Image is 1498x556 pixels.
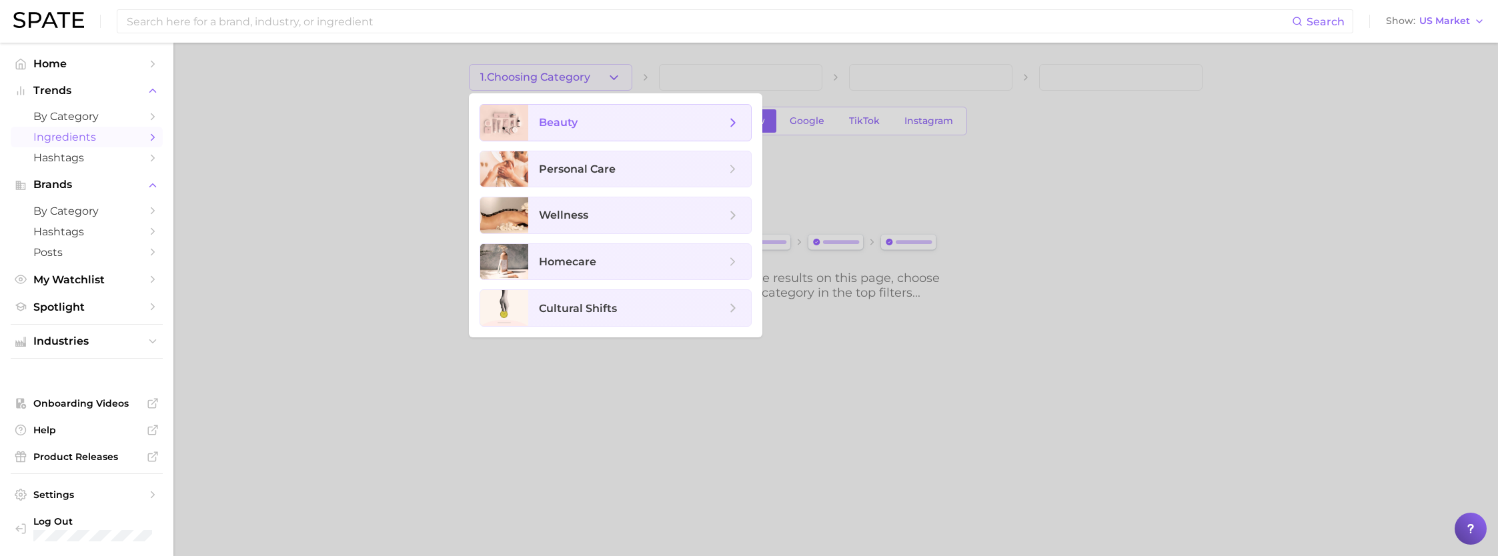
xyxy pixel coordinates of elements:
button: Industries [11,331,163,351]
span: Spotlight [33,301,140,313]
span: Trends [33,85,140,97]
a: Help [11,420,163,440]
span: US Market [1419,17,1470,25]
span: beauty [539,116,578,129]
a: Hashtags [11,221,163,242]
span: Posts [33,246,140,259]
button: ShowUS Market [1383,13,1488,30]
a: Home [11,53,163,74]
span: Log Out [33,515,161,527]
span: Search [1307,15,1345,28]
span: Hashtags [33,151,140,164]
a: Log out. Currently logged in with e-mail namit.joshi@brenntag.com. [11,511,163,545]
span: Product Releases [33,451,140,463]
input: Search here for a brand, industry, or ingredient [125,10,1292,33]
a: Product Releases [11,447,163,467]
button: Brands [11,175,163,195]
img: SPATE [13,12,84,28]
span: Ingredients [33,131,140,143]
button: Trends [11,81,163,101]
span: Onboarding Videos [33,397,140,409]
a: Hashtags [11,147,163,168]
a: Ingredients [11,127,163,147]
span: Settings [33,489,140,501]
span: cultural shifts [539,302,617,315]
span: by Category [33,110,140,123]
span: Help [33,424,140,436]
span: Home [33,57,140,70]
a: My Watchlist [11,269,163,290]
span: My Watchlist [33,273,140,286]
span: homecare [539,255,596,268]
a: Spotlight [11,297,163,317]
span: wellness [539,209,588,221]
span: Brands [33,179,140,191]
a: by Category [11,106,163,127]
a: Settings [11,485,163,505]
a: Posts [11,242,163,263]
span: by Category [33,205,140,217]
a: by Category [11,201,163,221]
ul: 1.Choosing Category [469,93,762,337]
span: personal care [539,163,616,175]
span: Industries [33,335,140,347]
span: Show [1386,17,1415,25]
span: Hashtags [33,225,140,238]
a: Onboarding Videos [11,393,163,413]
